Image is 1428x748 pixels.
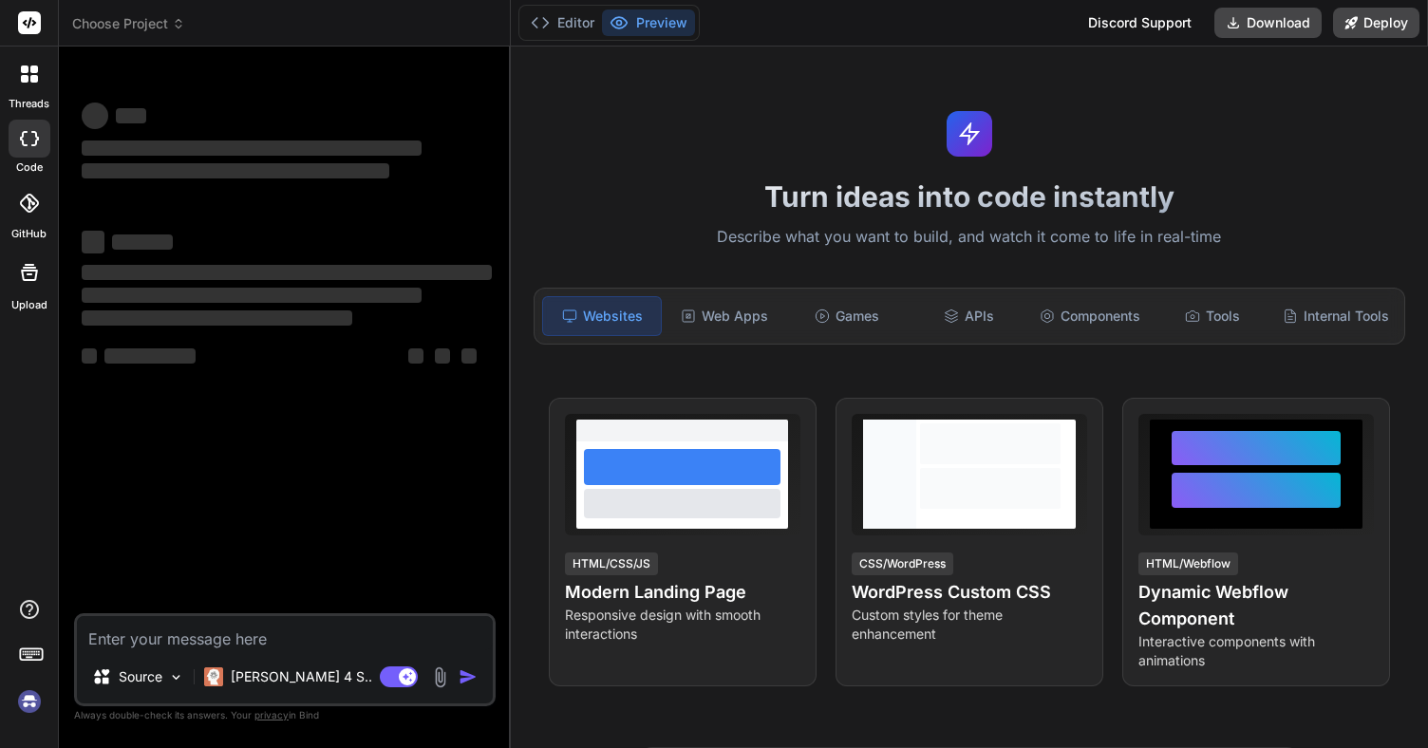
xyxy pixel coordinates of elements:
span: ‌ [82,288,422,303]
span: ‌ [461,348,477,364]
span: ‌ [112,234,173,250]
div: Tools [1154,296,1271,336]
img: Claude 4 Sonnet [204,667,223,686]
img: attachment [429,666,451,688]
label: GitHub [11,226,47,242]
div: CSS/WordPress [852,552,953,575]
span: ‌ [82,310,352,326]
div: Components [1031,296,1149,336]
span: ‌ [82,265,492,280]
span: ‌ [116,108,146,123]
button: Download [1214,8,1322,38]
div: HTML/CSS/JS [565,552,658,575]
img: Pick Models [168,669,184,685]
button: Editor [523,9,602,36]
span: ‌ [82,140,422,156]
h4: Modern Landing Page [565,579,800,606]
div: HTML/Webflow [1138,552,1238,575]
label: code [16,159,43,176]
label: threads [9,96,49,112]
p: Responsive design with smooth interactions [565,606,800,644]
span: ‌ [82,231,104,253]
span: ‌ [82,103,108,129]
p: Describe what you want to build, and watch it come to life in real-time [522,225,1417,250]
span: ‌ [435,348,450,364]
span: ‌ [82,163,389,178]
div: Websites [542,296,662,336]
div: Discord Support [1077,8,1203,38]
p: [PERSON_NAME] 4 S.. [231,667,372,686]
button: Deploy [1333,8,1419,38]
h1: Turn ideas into code instantly [522,179,1417,214]
div: Internal Tools [1275,296,1397,336]
span: ‌ [408,348,423,364]
span: ‌ [82,348,97,364]
div: Games [788,296,906,336]
h4: Dynamic Webflow Component [1138,579,1374,632]
p: Always double-check its answers. Your in Bind [74,706,496,724]
div: APIs [910,296,1027,336]
div: Web Apps [666,296,783,336]
img: signin [13,685,46,718]
span: Choose Project [72,14,185,33]
p: Source [119,667,162,686]
span: ‌ [104,348,196,364]
p: Interactive components with animations [1138,632,1374,670]
img: icon [459,667,478,686]
span: privacy [254,709,289,720]
p: Custom styles for theme enhancement [852,606,1087,644]
h4: WordPress Custom CSS [852,579,1087,606]
label: Upload [11,297,47,313]
button: Preview [602,9,695,36]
